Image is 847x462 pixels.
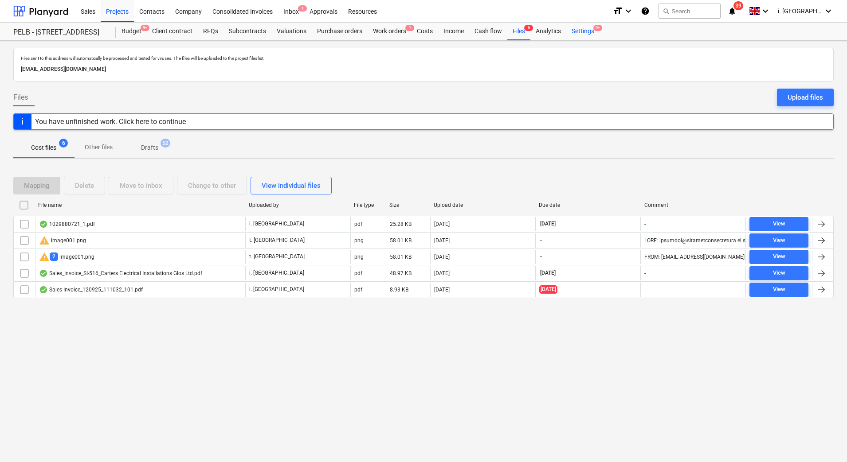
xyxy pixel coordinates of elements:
[198,23,224,40] div: RFQs
[13,28,106,37] div: PELB - [STREET_ADDRESS]
[85,143,113,152] p: Other files
[224,23,271,40] div: Subcontracts
[39,235,86,246] div: image001.png
[566,23,600,40] a: Settings9+
[623,6,634,16] i: keyboard_arrow_down
[773,268,785,278] div: View
[773,284,785,295] div: View
[39,270,48,277] div: OCR finished
[788,92,823,103] div: Upload files
[434,287,450,293] div: [DATE]
[524,25,533,31] span: 6
[354,287,362,293] div: pdf
[249,220,304,228] p: i. [GEOGRAPHIC_DATA]
[390,270,412,276] div: 48.97 KB
[354,270,362,276] div: pdf
[312,23,368,40] a: Purchase orders
[507,23,530,40] a: Files6
[434,221,450,227] div: [DATE]
[733,1,743,10] span: 39
[405,25,414,31] span: 1
[803,419,847,462] iframe: Chat Widget
[390,237,412,244] div: 58.01 KB
[35,117,186,126] div: You have unfinished work. Click here to continue
[644,287,646,293] div: -
[749,217,808,231] button: View
[778,8,822,15] span: i. [GEOGRAPHIC_DATA]
[390,221,412,227] div: 25.28 KB
[612,6,623,16] i: format_size
[749,233,808,248] button: View
[39,221,48,228] div: OCR finished
[749,250,808,264] button: View
[539,269,557,277] span: [DATE]
[728,6,737,16] i: notifications
[116,23,147,40] div: Budget
[39,235,50,246] span: warning
[760,6,771,16] i: keyboard_arrow_down
[438,23,469,40] a: Income
[21,55,826,61] p: Files sent to this address will automatically be processed and tested for viruses. The files will...
[539,202,637,208] div: Due date
[773,219,785,229] div: View
[39,286,143,293] div: Sales Invoice_120925_111032_101.pdf
[644,221,646,227] div: -
[749,266,808,280] button: View
[412,23,438,40] a: Costs
[354,237,364,244] div: png
[59,139,68,148] span: 6
[39,252,94,262] div: image001.png
[354,254,364,260] div: png
[434,202,532,208] div: Upload date
[823,6,834,16] i: keyboard_arrow_down
[271,23,312,40] a: Valuations
[38,202,242,208] div: File name
[539,220,557,228] span: [DATE]
[659,4,721,19] button: Search
[390,287,408,293] div: 8.93 KB
[644,270,646,276] div: -
[39,252,50,262] span: warning
[31,143,56,152] p: Cost files
[13,92,28,103] span: Files
[773,235,785,245] div: View
[39,270,202,277] div: Sales_Invoice_SI-516_Carters Electrical Installations Glos Ltd.pdf
[249,202,347,208] div: Uploaded by
[539,285,557,294] span: [DATE]
[39,286,48,293] div: OCR finished
[644,202,742,208] div: Comment
[141,25,149,31] span: 9+
[390,254,412,260] div: 58.01 KB
[749,283,808,297] button: View
[368,23,412,40] div: Work orders
[434,270,450,276] div: [DATE]
[354,202,382,208] div: File type
[249,269,304,277] p: i. [GEOGRAPHIC_DATA]
[161,139,170,148] span: 52
[663,8,670,15] span: search
[368,23,412,40] a: Work orders1
[389,202,427,208] div: Size
[147,23,198,40] a: Client contract
[469,23,507,40] a: Cash flow
[249,253,305,260] p: t. [GEOGRAPHIC_DATA]
[530,23,566,40] a: Analytics
[593,25,602,31] span: 9+
[249,237,305,244] p: t. [GEOGRAPHIC_DATA]
[539,253,543,260] span: -
[21,65,826,74] p: [EMAIL_ADDRESS][DOMAIN_NAME]
[50,252,58,261] span: 2
[262,180,321,191] div: View individual files
[777,89,834,106] button: Upload files
[539,237,543,244] span: -
[507,23,530,40] div: Files
[249,286,304,293] p: i. [GEOGRAPHIC_DATA]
